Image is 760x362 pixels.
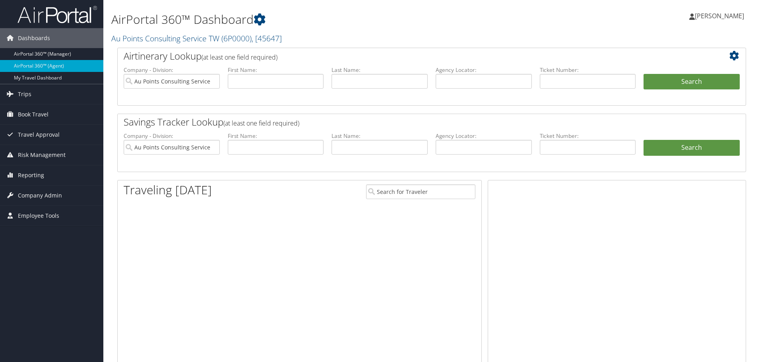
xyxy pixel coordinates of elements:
h1: Traveling [DATE] [124,182,212,198]
label: First Name: [228,66,324,74]
span: [PERSON_NAME] [695,12,744,20]
span: Book Travel [18,105,48,124]
label: Ticket Number: [540,66,636,74]
span: Risk Management [18,145,66,165]
input: search accounts [124,140,220,155]
a: Au Points Consulting Service TW [111,33,282,44]
h1: AirPortal 360™ Dashboard [111,11,539,28]
span: Company Admin [18,186,62,205]
a: [PERSON_NAME] [689,4,752,28]
span: , [ 45647 ] [252,33,282,44]
span: (at least one field required) [223,119,299,128]
span: Dashboards [18,28,50,48]
span: Travel Approval [18,125,60,145]
span: (at least one field required) [202,53,277,62]
label: Agency Locator: [436,66,532,74]
label: First Name: [228,132,324,140]
label: Last Name: [332,132,428,140]
span: ( 6P0000 ) [221,33,252,44]
h2: Airtinerary Lookup [124,49,687,63]
label: Company - Division: [124,66,220,74]
span: Reporting [18,165,44,185]
h2: Savings Tracker Lookup [124,115,687,129]
label: Ticket Number: [540,132,636,140]
a: Search [644,140,740,156]
label: Last Name: [332,66,428,74]
span: Trips [18,84,31,104]
label: Company - Division: [124,132,220,140]
button: Search [644,74,740,90]
span: Employee Tools [18,206,59,226]
label: Agency Locator: [436,132,532,140]
img: airportal-logo.png [17,5,97,24]
input: Search for Traveler [366,184,475,199]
